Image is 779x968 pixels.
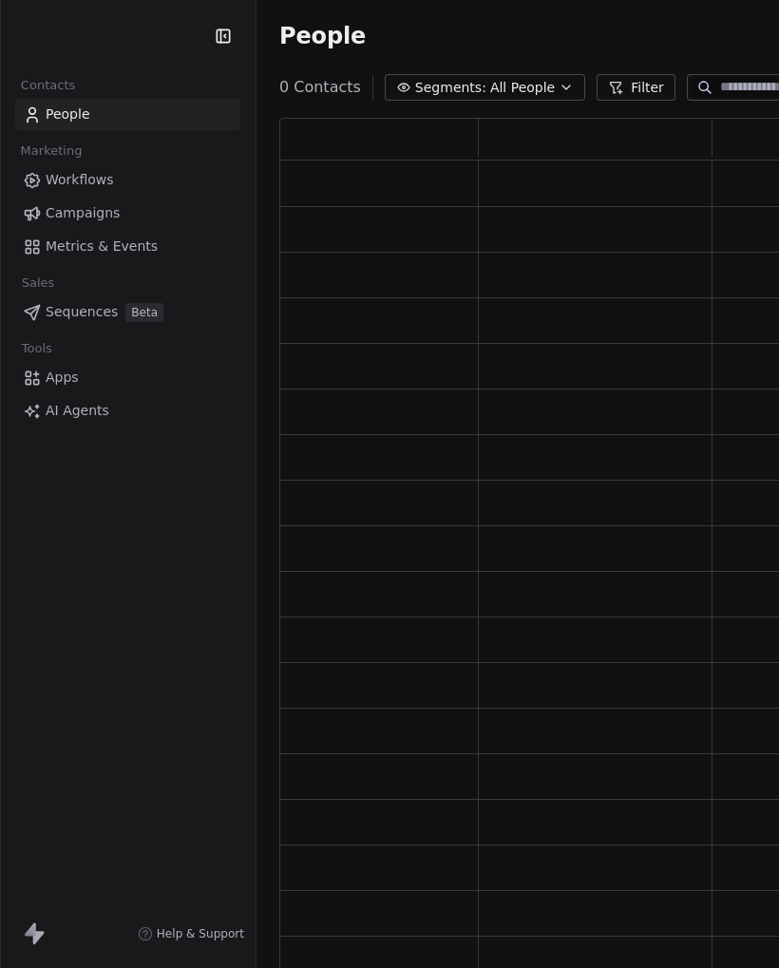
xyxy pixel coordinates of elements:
[46,368,79,388] span: Apps
[157,926,244,941] span: Help & Support
[46,104,90,124] span: People
[415,78,486,98] span: Segments:
[15,296,240,328] a: SequencesBeta
[279,22,366,50] span: People
[597,74,675,101] button: Filter
[15,231,240,262] a: Metrics & Events
[490,78,555,98] span: All People
[15,164,240,196] a: Workflows
[46,302,118,322] span: Sequences
[46,170,114,190] span: Workflows
[12,71,84,100] span: Contacts
[46,401,109,421] span: AI Agents
[12,137,90,165] span: Marketing
[15,395,240,427] a: AI Agents
[13,334,60,363] span: Tools
[15,362,240,393] a: Apps
[46,203,120,223] span: Campaigns
[15,198,240,229] a: Campaigns
[15,99,240,130] a: People
[46,237,158,256] span: Metrics & Events
[138,926,244,941] a: Help & Support
[279,76,361,99] span: 0 Contacts
[13,269,63,297] span: Sales
[125,303,163,322] span: Beta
